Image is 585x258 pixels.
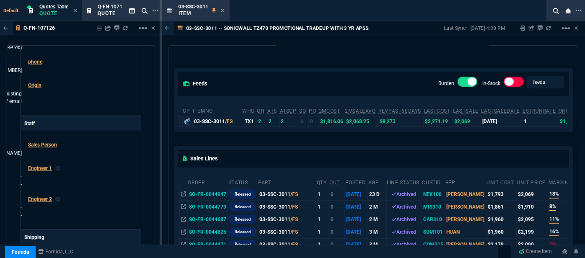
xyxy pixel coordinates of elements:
[523,108,556,114] abbr: Total sales within a 30 day window based on last time there was inventory
[258,226,316,238] td: 03-SSC-3011
[316,188,329,201] td: 1
[329,226,345,238] td: 0
[368,238,386,251] td: 3 M
[221,8,225,14] nx-icon: Close Tab
[73,8,77,14] nx-icon: Close Tab
[422,213,445,226] td: CAR310
[28,165,52,171] span: Engineer 1
[151,25,155,31] a: Hide Workbench
[290,242,298,248] span: /FS
[368,201,386,213] td: 2 M
[486,176,516,188] th: Unit Cost
[235,191,251,198] p: Released
[24,54,137,78] tr: (908) 315-3425
[290,217,298,222] span: /FS
[258,188,316,201] td: 03-SSC-3011
[165,25,170,31] nx-icon: Back to Table
[575,25,578,31] a: Hide Workbench
[4,90,22,105] span: existing / email
[138,23,148,33] mat-icon: Example home icon
[24,192,137,223] tr: undefined
[316,238,329,251] td: 1
[290,204,298,210] span: /FS
[488,241,515,248] div: $2,178
[453,116,481,126] td: $2,069
[329,180,342,186] abbr: Outstanding (To Ship)
[482,80,500,86] label: In-Stock
[368,176,386,188] th: age
[187,238,228,251] td: SO-FR-0044471
[182,104,192,116] th: cp
[345,188,368,201] td: [DATE]
[39,4,68,10] span: Quotes Table
[422,201,445,213] td: MIS310
[194,118,241,125] div: 03-SSC-3011
[516,226,548,238] td: $2,199
[422,238,445,251] td: COM315
[181,242,186,248] nx-icon: Open In Opposite Panel
[516,213,548,226] td: $2,095
[488,216,515,223] div: $1,960
[28,59,42,65] span: phone
[522,116,558,126] td: 1
[187,213,228,226] td: SO-FR-0044687
[21,116,141,131] p: Staff
[424,108,450,114] abbr: The last purchase cost from PO Order (with burden)
[319,108,340,114] abbr: Avg cost of all PO invoices for 2 months (with burden)
[258,213,316,226] td: 03-SSC-3011
[516,201,548,213] td: $1,910
[187,176,228,188] th: Order
[290,229,298,235] span: /FS
[55,165,60,172] nx-icon: Clear selected rep
[345,108,375,114] abbr: Avg Sale from SO invoices for 2 months
[181,229,186,235] nx-icon: Open In Opposite Panel
[242,116,256,126] td: TX1
[345,213,368,226] td: [DATE]
[225,119,233,124] span: /FS
[316,226,329,238] td: 1
[558,116,584,126] td: $1,807.34
[424,116,453,126] td: $2,271.19
[378,116,423,126] td: $8,273
[138,6,151,16] nx-icon: Search
[368,226,386,238] td: 3 M
[504,77,524,90] div: In-Stock
[458,77,478,90] div: Burden
[242,104,256,116] th: WHS
[153,7,158,15] nx-icon: Open New Tab
[549,228,559,236] span: 16%
[445,176,486,188] th: Rep
[422,176,445,188] th: CustId
[28,83,41,88] a: Origin
[444,25,471,31] p: Last Sync:
[344,116,378,126] td: $2,068.25
[559,108,580,114] abbr: Avg Cost of Inventory on-hand (with burden)
[258,238,316,251] td: 03-SSC-3011
[28,142,57,148] span: Sales Person
[445,188,486,201] td: [PERSON_NAME]
[345,238,368,251] td: [DATE]
[21,230,141,245] p: Shipping
[186,25,425,31] p: 03-SSC-3011 -- SONICWALL TZ470 PROMOTIONAL TRADEUP WITH 3 YR APSS AND CSE FOR 1 YR SIA -
[549,203,556,211] span: 8%
[24,161,137,192] tr: undefined
[345,176,368,188] th: Posted
[267,116,279,126] td: 2
[290,191,298,197] span: /FS
[267,108,277,114] abbr: Total units in inventory => minus on SO => plus on PO
[181,191,186,197] nx-icon: Open In Opposite Panel
[280,116,299,126] td: 2
[187,188,228,201] td: SO-FR-0044947
[258,176,316,188] th: Part
[488,203,515,211] div: $1,851
[24,78,137,109] tr: undefined
[516,176,548,188] th: Unit Price
[39,10,68,17] p: Quote
[345,201,368,213] td: [DATE]
[378,108,421,114] abbr: Total revenue past 60 days
[179,4,209,10] span: 03-SSC-3011
[561,23,571,33] mat-icon: Example home icon
[515,245,556,258] a: Create Item
[388,191,420,198] div: Archived
[299,116,308,126] td: 0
